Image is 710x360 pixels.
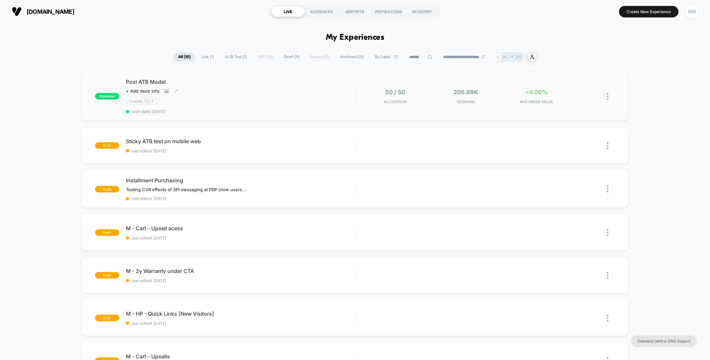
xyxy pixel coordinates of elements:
span: M - 2y Warranty under CTA [126,268,355,274]
span: By Label [375,55,390,59]
span: published [95,93,119,100]
button: Connect with a CRO Expert [631,335,697,347]
span: Archived ( 15 ) [335,53,369,61]
button: Create New Experience [619,6,678,17]
span: [DOMAIN_NAME] [27,8,74,15]
span: draft [95,142,119,149]
button: [DOMAIN_NAME] [10,6,76,17]
span: 50 / 50 [385,89,405,96]
span: M - Cart - Upsells [126,353,355,360]
img: close [607,229,608,236]
span: Sessions [432,100,499,104]
p: JT [509,55,514,59]
span: last edited: [DATE] [126,321,355,326]
img: close [607,315,608,322]
p: SS [516,55,521,59]
h1: My Experiences [326,33,385,42]
span: draft [95,229,119,236]
span: start date: [DATE] [126,109,355,114]
span: Post ATB Modal [126,79,355,85]
span: draft [95,272,119,279]
span: Sticky ATB test on mobile web [126,138,355,145]
div: LIVE [271,6,305,17]
span: All ( 10 ) [173,53,196,61]
span: M - Cart - Upsell acess [126,225,355,232]
span: draft [95,186,119,192]
img: close [607,272,608,279]
span: 206.89k [453,89,478,96]
div: REPORTS [338,6,372,17]
img: end [482,55,485,59]
span: last edited: [DATE] [126,236,355,240]
div: ACADEMY [405,6,439,17]
span: Draft ( 9 ) [279,53,304,61]
span: draft [95,315,119,321]
div: INSPIRATIONS [372,6,405,17]
span: M - HP - Quick Links [New Visitors] [126,310,355,317]
span: Live ( 1 ) [197,53,219,61]
img: Visually logo [12,7,22,16]
p: EK [502,55,507,59]
span: + Add more info [126,88,159,94]
span: Testing CVR effects of SPI messaging at PDP (new users only) [126,187,248,192]
img: close [607,93,608,100]
span: A/B Test ( 1 ) [220,53,252,61]
span: Installment Purchasing [126,177,355,184]
span: last edited: [DATE] [126,148,355,153]
div: AUDIENCES [305,6,338,17]
span: Allocation [384,100,407,104]
button: MM [683,5,700,18]
div: MM [685,5,698,18]
img: close [607,186,608,192]
img: close [607,142,608,149]
span: last edited: [DATE] [126,278,355,283]
span: AVG ORDER VALUE [503,100,570,104]
div: + 2 [492,52,502,62]
span: +4.06% [525,89,548,96]
span: last edited: [DATE] [126,196,355,201]
span: Theme Test [126,98,157,105]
